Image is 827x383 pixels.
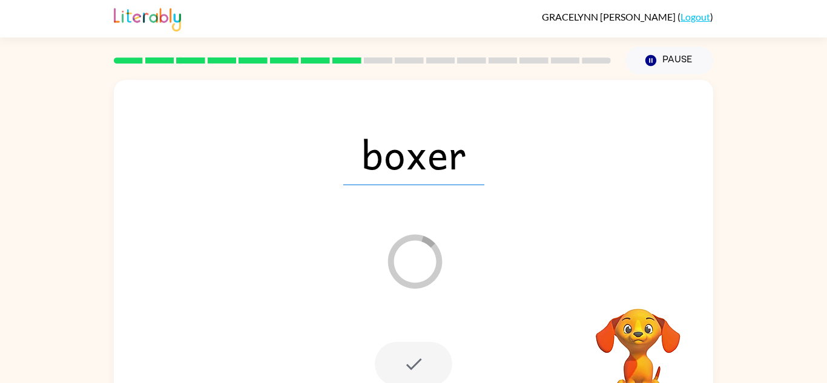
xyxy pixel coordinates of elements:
img: Literably [114,5,181,31]
a: Logout [680,11,710,22]
button: Pause [625,47,713,74]
span: boxer [343,122,484,185]
div: ( ) [542,11,713,22]
span: GRACELYNN [PERSON_NAME] [542,11,677,22]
